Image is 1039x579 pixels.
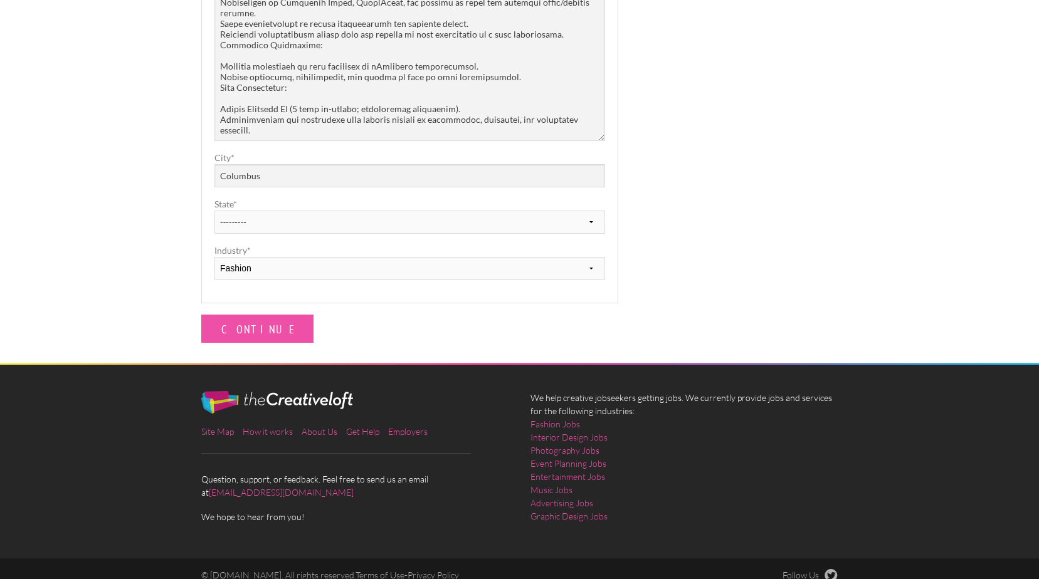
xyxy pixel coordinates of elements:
[346,426,379,437] a: Get Help
[530,417,580,430] a: Fashion Jobs
[214,151,605,164] label: City
[243,426,293,437] a: How it works
[201,391,353,414] img: The Creative Loft
[214,197,605,211] label: State
[201,315,314,343] input: Continue
[201,426,234,437] a: Site Map
[201,510,509,523] span: We hope to hear from you!
[530,444,599,457] a: Photography Jobs
[520,391,849,533] div: We help creative jobseekers getting jobs. We currently provide jobs and services for the followin...
[214,244,605,257] label: Industry
[388,426,428,437] a: Employers
[530,470,605,483] a: Entertainment Jobs
[530,496,593,509] a: Advertising Jobs
[209,487,354,498] a: [EMAIL_ADDRESS][DOMAIN_NAME]
[191,391,520,523] div: Question, support, or feedback. Feel free to send us an email at
[530,457,606,470] a: Event Planning Jobs
[530,430,608,444] a: Interior Design Jobs
[302,426,337,437] a: About Us
[530,483,572,496] a: Music Jobs
[530,509,608,523] a: Graphic Design Jobs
